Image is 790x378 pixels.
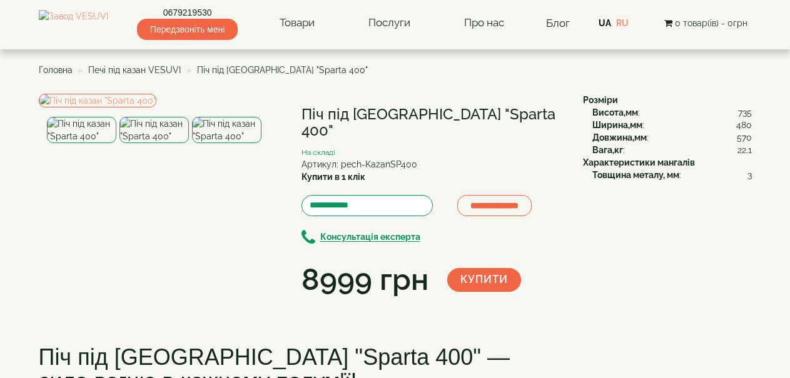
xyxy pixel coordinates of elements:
div: : [592,106,752,119]
a: Головна [39,65,73,75]
span: 570 [737,131,752,144]
div: 8999 грн [301,259,428,301]
span: Артикул: pech-KazanSP400 [301,159,417,169]
a: RU [616,18,629,28]
b: Консультація експерта [320,232,420,242]
a: 0679219530 [137,6,238,19]
a: Послуги [356,9,423,37]
span: 480 [736,119,752,131]
b: Товщина металу, мм [592,170,679,180]
b: Розміри [583,95,618,105]
span: Передзвоніть мені [137,19,238,40]
a: Про нас [452,9,517,37]
span: 0 товар(ів) - 0грн [675,18,747,28]
button: 0 товар(ів) - 0грн [661,16,751,30]
small: На складі [301,148,335,157]
button: Купити [447,268,521,292]
div: : [592,131,752,144]
img: Піч під казан "Sparta 400" [119,117,189,143]
b: Висота,мм [592,107,638,117]
b: Ширина,мм [592,120,642,130]
div: : [592,144,752,156]
div: : [592,119,752,131]
div: : [592,169,752,181]
img: Піч під казан "Sparta 400" [192,117,261,143]
span: 735 [738,106,752,119]
a: UA [599,18,611,28]
h1: Піч під [GEOGRAPHIC_DATA] "Sparta 400" [301,106,564,139]
b: Характеристики мангалів [583,157,695,167]
a: Блог [546,17,570,29]
span: 22.1 [737,144,752,156]
span: Піч під [GEOGRAPHIC_DATA] "Sparta 400" [197,65,368,75]
a: Печі під казан VESUVI [88,65,181,75]
a: Товари [267,9,327,37]
b: Довжина,мм [592,132,647,142]
img: Завод VESUVI [39,10,108,36]
span: 3 [747,169,752,181]
label: Купити в 1 клік [301,171,365,183]
img: Піч під казан "Sparta 400" [47,117,116,143]
img: Піч під казан "Sparta 400" [39,94,156,107]
b: Вага,кг [592,145,623,155]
